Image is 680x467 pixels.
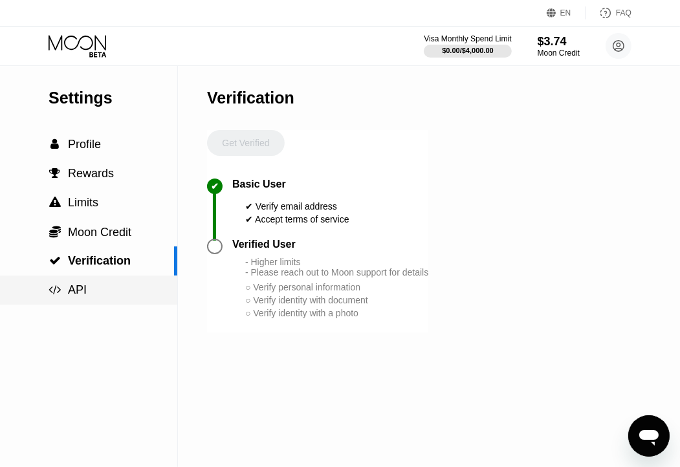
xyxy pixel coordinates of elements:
[49,138,61,150] div: 
[50,168,61,179] span: 
[442,47,494,54] div: $0.00 / $4,000.00
[49,284,61,296] span: 
[538,35,580,49] div: $3.74
[68,138,101,151] span: Profile
[211,181,219,191] div: ✔
[424,34,511,43] div: Visa Monthly Spend Limit
[68,167,114,180] span: Rewards
[628,415,670,457] iframe: Button to launch messaging window
[68,196,98,209] span: Limits
[245,201,349,212] div: ✔ Verify email address
[538,35,580,58] div: $3.74Moon Credit
[49,197,61,208] span: 
[232,239,296,250] div: Verified User
[207,89,294,107] div: Verification
[49,89,177,107] div: Settings
[547,6,586,19] div: EN
[245,295,428,305] div: ○ Verify identity with document
[68,254,131,267] span: Verification
[586,6,631,19] div: FAQ
[51,138,60,150] span: 
[245,308,428,318] div: ○ Verify identity with a photo
[68,283,87,296] span: API
[49,255,61,266] span: 
[245,282,428,292] div: ○ Verify personal information
[245,214,349,224] div: ✔ Accept terms of service
[560,8,571,17] div: EN
[232,179,286,190] div: Basic User
[49,168,61,179] div: 
[424,34,511,58] div: Visa Monthly Spend Limit$0.00/$4,000.00
[49,225,61,238] span: 
[616,8,631,17] div: FAQ
[538,49,580,58] div: Moon Credit
[245,257,428,277] div: - Higher limits - Please reach out to Moon support for details
[68,226,131,239] span: Moon Credit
